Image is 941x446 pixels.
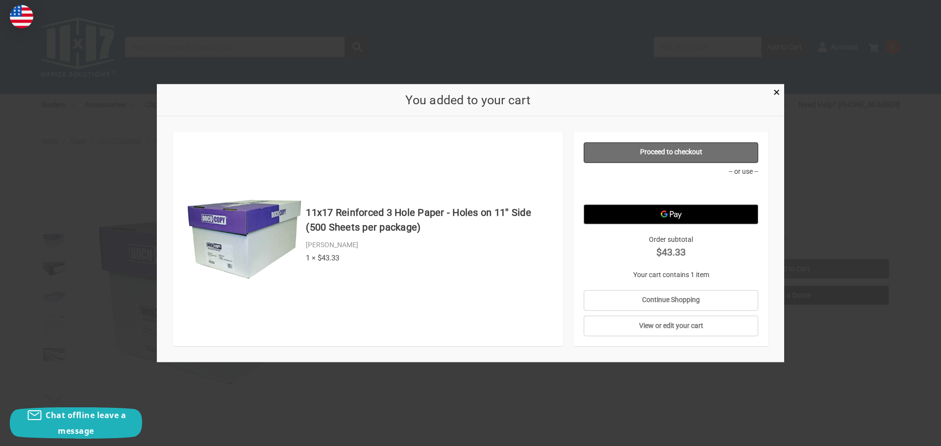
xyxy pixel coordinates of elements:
[173,91,764,109] h2: You added to your cart
[306,240,553,250] div: [PERSON_NAME]
[584,269,759,280] p: Your cart contains 1 item
[584,204,759,224] button: Google Pay
[584,180,759,199] iframe: PayPal-paypal
[306,252,553,263] div: 1 × $43.33
[10,407,142,439] button: Chat offline leave a message
[188,183,301,296] img: 11x17 Reinforced 3 Hole Paper - Holes on 11'' Side (500 Sheets per package)
[584,166,759,176] p: -- or use --
[773,85,780,99] span: ×
[584,234,759,259] div: Order subtotal
[10,5,33,28] img: duty and tax information for United States
[306,205,553,235] h4: 11x17 Reinforced 3 Hole Paper - Holes on 11'' Side (500 Sheets per package)
[46,410,126,436] span: Chat offline leave a message
[584,316,759,336] a: View or edit your cart
[771,86,782,96] a: Close
[584,290,759,310] a: Continue Shopping
[584,142,759,163] a: Proceed to checkout
[584,244,759,259] strong: $43.33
